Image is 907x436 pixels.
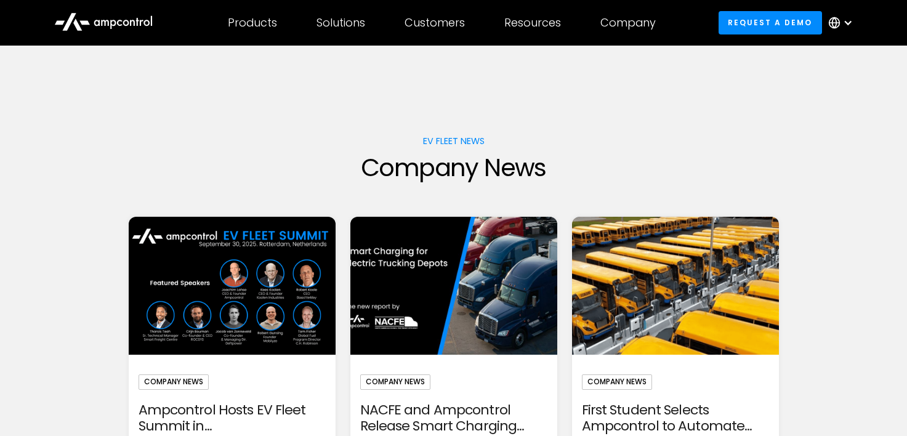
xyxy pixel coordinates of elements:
[360,374,430,389] div: Company News
[423,134,485,148] div: EV fleet news
[719,11,822,34] a: Request a demo
[139,374,209,389] div: Company News
[600,16,656,30] div: Company
[504,16,561,30] div: Resources
[361,153,546,182] h1: Company News
[405,16,465,30] div: Customers
[139,402,326,435] div: Ampcontrol Hosts EV Fleet Summit in [GEOGRAPHIC_DATA] to Advance Electric Fleet Management in [GE...
[582,402,769,435] div: First Student Selects Ampcontrol to Automate Electric Transportation
[228,16,277,30] div: Products
[316,16,365,30] div: Solutions
[360,402,547,435] div: NACFE and Ampcontrol Release Smart Charging Report for Electric Truck Depots
[582,374,652,389] div: Company News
